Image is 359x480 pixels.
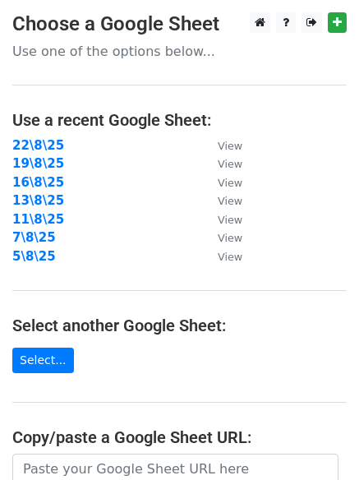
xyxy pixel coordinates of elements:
a: 5\8\25 [12,249,56,264]
h4: Use a recent Google Sheet: [12,110,347,130]
h4: Select another Google Sheet: [12,316,347,335]
a: 19\8\25 [12,156,64,171]
small: View [218,140,242,152]
small: View [218,195,242,207]
small: View [218,214,242,226]
a: 13\8\25 [12,193,64,208]
a: View [201,230,242,245]
a: View [201,138,242,153]
a: 22\8\25 [12,138,64,153]
a: View [201,193,242,208]
a: 11\8\25 [12,212,64,227]
a: View [201,156,242,171]
small: View [218,158,242,170]
small: View [218,232,242,244]
small: View [218,251,242,263]
h4: Copy/paste a Google Sheet URL: [12,427,347,447]
a: View [201,175,242,190]
h3: Choose a Google Sheet [12,12,347,36]
a: View [201,212,242,227]
p: Use one of the options below... [12,43,347,60]
a: View [201,249,242,264]
a: 16\8\25 [12,175,64,190]
a: Select... [12,348,74,373]
a: 7\8\25 [12,230,56,245]
small: View [218,177,242,189]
